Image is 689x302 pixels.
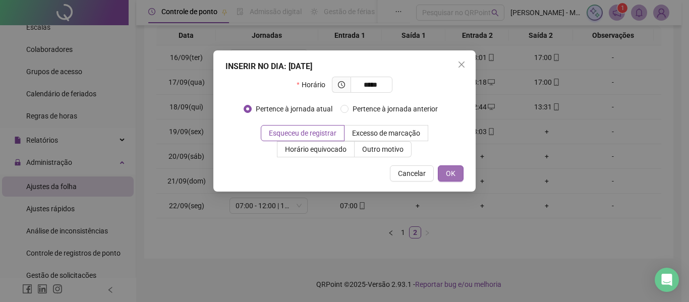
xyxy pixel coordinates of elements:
[398,168,426,179] span: Cancelar
[453,56,470,73] button: Close
[252,103,336,114] span: Pertence à jornada atual
[285,145,347,153] span: Horário equivocado
[269,129,336,137] span: Esqueceu de registrar
[349,103,442,114] span: Pertence à jornada anterior
[362,145,404,153] span: Outro motivo
[438,165,464,182] button: OK
[446,168,455,179] span: OK
[655,268,679,292] div: Open Intercom Messenger
[297,77,331,93] label: Horário
[457,61,466,69] span: close
[338,81,345,88] span: clock-circle
[225,61,464,73] div: INSERIR NO DIA : [DATE]
[390,165,434,182] button: Cancelar
[352,129,420,137] span: Excesso de marcação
